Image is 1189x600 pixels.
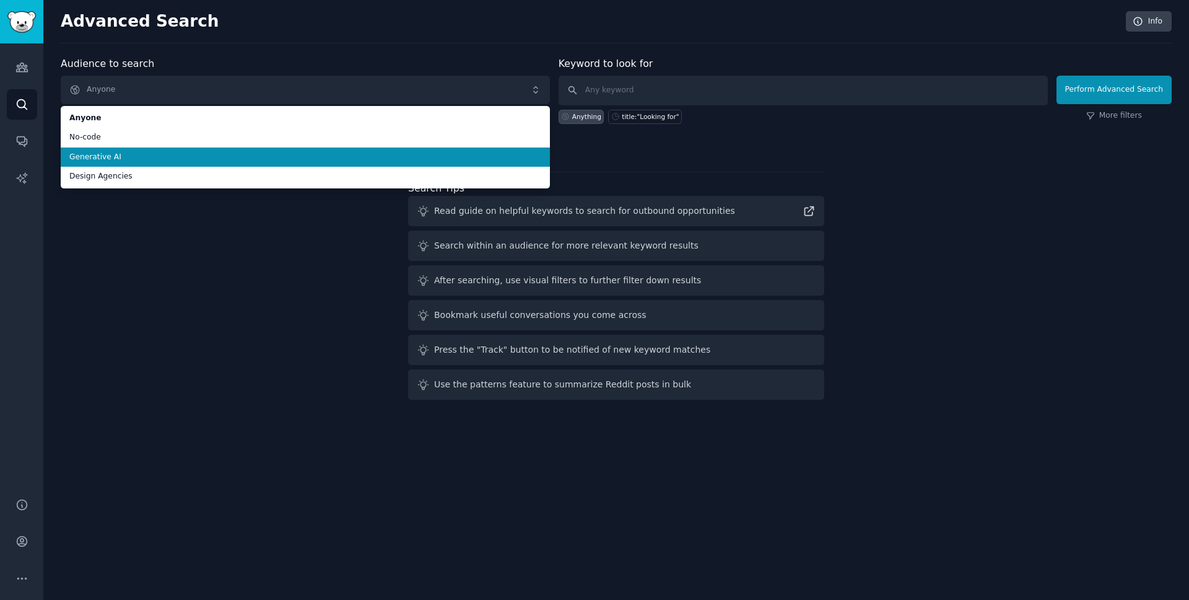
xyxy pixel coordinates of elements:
[69,113,541,124] span: Anyone
[434,343,710,356] div: Press the "Track" button to be notified of new keyword matches
[7,11,36,33] img: GummySearch logo
[61,12,1119,32] h2: Advanced Search
[434,378,691,391] div: Use the patterns feature to summarize Reddit posts in bulk
[61,106,550,188] ul: Anyone
[61,58,154,69] label: Audience to search
[434,309,647,322] div: Bookmark useful conversations you come across
[622,112,679,121] div: title:"Looking for"
[572,112,601,121] div: Anything
[408,182,464,194] label: Search Tips
[434,274,701,287] div: After searching, use visual filters to further filter down results
[61,76,550,104] button: Anyone
[1086,110,1142,121] a: More filters
[69,132,541,143] span: No-code
[1126,11,1172,32] a: Info
[434,205,735,218] div: Read guide on helpful keywords to search for outbound opportunities
[69,152,541,163] span: Generative AI
[1056,76,1172,104] button: Perform Advanced Search
[559,76,1048,105] input: Any keyword
[69,171,541,182] span: Design Agencies
[434,239,699,252] div: Search within an audience for more relevant keyword results
[559,58,653,69] label: Keyword to look for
